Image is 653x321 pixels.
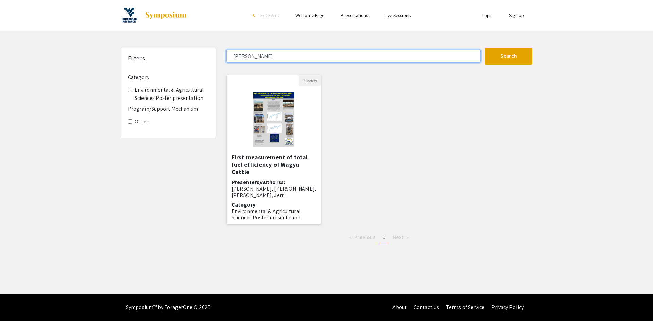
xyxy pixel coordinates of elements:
[5,290,29,316] iframe: Chat
[135,118,149,126] label: Other
[232,208,316,221] p: Environmental & Agricultural Sciences Poster presentation
[392,304,407,311] a: About
[128,74,209,81] h6: Category
[341,12,368,18] a: Presentations
[121,7,187,24] a: 16th Annual Summer Undergraduate Research Symposium
[226,232,532,243] ul: Pagination
[509,12,524,18] a: Sign Up
[414,304,439,311] a: Contact Us
[299,75,321,86] button: Preview
[128,55,145,62] h5: Filters
[392,234,404,241] span: Next
[145,11,187,19] img: Symposium by ForagerOne
[485,48,532,65] button: Search
[232,201,257,208] span: Category:
[135,86,209,102] label: Environmental & Agricultural Sciences Poster presentation
[226,50,481,63] input: Search Keyword(s) Or Author(s)
[128,106,209,112] h6: Program/Support Mechanism
[232,179,316,199] h6: Presenters/Authorss:
[253,13,257,17] div: arrow_back_ios
[383,234,385,241] span: 1
[446,304,485,311] a: Terms of Service
[226,75,321,224] div: Open Presentation <p class="ql-align-center"><br></p><p>First measurement of total fuel efficienc...
[491,304,524,311] a: Privacy Policy
[482,12,493,18] a: Login
[126,294,211,321] div: Symposium™ by ForagerOne © 2025
[295,12,324,18] a: Welcome Page
[232,154,316,176] h5: First measurement of total fuel efficiency of Wagyu Cattle
[260,12,279,18] span: Exit Event
[232,185,316,199] span: [PERSON_NAME], [PERSON_NAME], [PERSON_NAME], Jerr...
[247,86,301,154] img: <p class="ql-align-center"><br></p><p>First measurement of total fuel efficiency of Wagyu Cattle</p>
[121,7,138,24] img: 16th Annual Summer Undergraduate Research Symposium
[385,12,411,18] a: Live Sessions
[354,234,375,241] span: Previous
